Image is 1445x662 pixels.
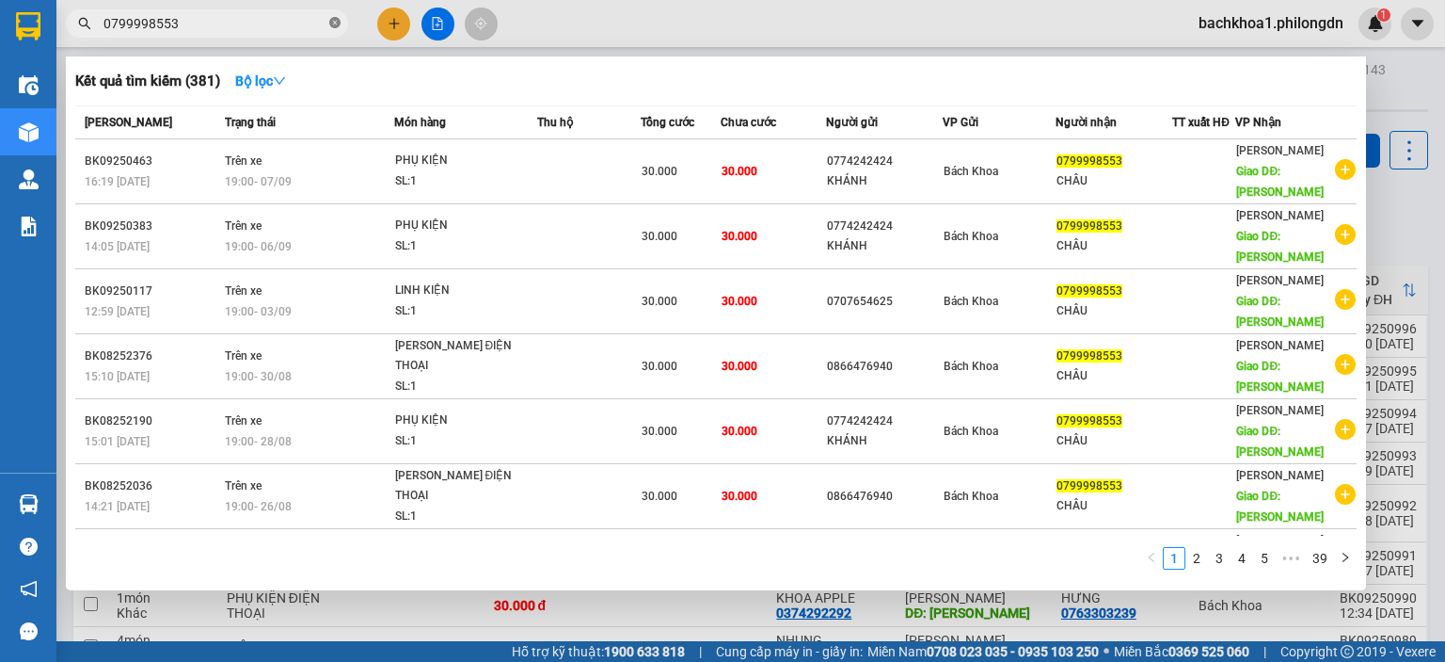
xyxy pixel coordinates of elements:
[827,171,942,191] div: KHÁNH
[225,500,292,513] span: 19:00 - 26/08
[1307,548,1333,569] a: 39
[103,13,326,34] input: Tìm tên, số ĐT hoặc mã đơn
[642,230,677,243] span: 30.000
[827,412,942,431] div: 0774242424
[1056,301,1171,321] div: CHÂU
[85,370,150,383] span: 15:10 [DATE]
[1231,547,1253,570] li: 4
[225,370,292,383] span: 19:00 - 30/08
[944,425,998,438] span: Bách Khoa
[642,360,677,373] span: 30.000
[225,349,262,363] span: Trên xe
[1056,284,1122,298] span: 0799998553
[85,240,150,253] span: 14:05 [DATE]
[19,122,39,142] img: warehouse-icon
[85,305,150,318] span: 12:59 [DATE]
[1140,547,1163,570] li: Previous Page
[225,175,292,188] span: 19:00 - 07/09
[827,487,942,507] div: 0866476940
[395,507,536,527] div: SL: 1
[85,175,150,188] span: 16:19 [DATE]
[1236,490,1324,524] span: Giao DĐ: [PERSON_NAME]
[1276,547,1306,570] span: •••
[827,431,942,451] div: KHÁNH
[827,357,942,377] div: 0866476940
[1334,547,1357,570] li: Next Page
[722,295,757,308] span: 30.000
[1172,116,1230,129] span: TT xuất HĐ
[1236,425,1324,459] span: Giao DĐ: [PERSON_NAME]
[395,336,536,377] div: [PERSON_NAME] ĐIỆN THOẠI
[642,490,677,503] span: 30.000
[1236,144,1324,157] span: [PERSON_NAME]
[827,292,942,312] div: 0707654625
[1335,419,1356,440] span: plus-circle
[395,236,536,257] div: SL: 1
[395,377,536,397] div: SL: 1
[722,230,757,243] span: 30.000
[20,580,38,598] span: notification
[1208,547,1231,570] li: 3
[85,435,150,448] span: 15:01 [DATE]
[19,217,39,236] img: solution-icon
[1236,360,1324,394] span: Giao DĐ: [PERSON_NAME]
[225,154,262,168] span: Trên xe
[943,116,978,129] span: VP Gửi
[395,151,536,171] div: PHỤ KIỆN
[1236,534,1324,547] span: [PERSON_NAME]
[944,360,998,373] span: Bách Khoa
[85,152,219,171] div: BK09250463
[722,425,757,438] span: 30.000
[1056,116,1117,129] span: Người nhận
[1335,159,1356,180] span: plus-circle
[16,12,40,40] img: logo-vxr
[19,494,39,514] img: warehouse-icon
[1236,230,1324,264] span: Giao DĐ: [PERSON_NAME]
[1335,289,1356,310] span: plus-circle
[1236,274,1324,287] span: [PERSON_NAME]
[225,240,292,253] span: 19:00 - 06/09
[827,217,942,236] div: 0774242424
[1056,479,1122,492] span: 0799998553
[225,479,262,492] span: Trên xe
[85,347,219,366] div: BK08252376
[1236,404,1324,417] span: [PERSON_NAME]
[642,425,677,438] span: 30.000
[721,116,776,129] span: Chưa cước
[1185,547,1208,570] li: 2
[395,411,536,431] div: PHỤ KIỆN
[1056,496,1171,516] div: CHÂU
[1146,552,1157,563] span: left
[537,116,573,129] span: Thu hộ
[225,414,262,428] span: Trên xe
[944,230,998,243] span: Bách Khoa
[225,219,262,233] span: Trên xe
[85,116,172,129] span: [PERSON_NAME]
[1140,547,1163,570] button: left
[85,282,219,301] div: BK09250117
[329,17,341,28] span: close-circle
[1335,484,1356,505] span: plus-circle
[395,171,536,192] div: SL: 1
[1236,339,1324,352] span: [PERSON_NAME]
[642,295,677,308] span: 30.000
[85,217,219,236] div: BK09250383
[395,301,536,322] div: SL: 1
[394,116,446,129] span: Món hàng
[642,165,677,178] span: 30.000
[1056,154,1122,168] span: 0799998553
[1164,548,1184,569] a: 1
[235,73,286,89] strong: Bộ lọc
[1306,547,1334,570] li: 39
[944,165,998,178] span: Bách Khoa
[944,490,998,503] span: Bách Khoa
[1056,349,1122,363] span: 0799998553
[1056,171,1171,191] div: CHÂU
[225,116,276,129] span: Trạng thái
[1335,224,1356,245] span: plus-circle
[20,622,38,640] span: message
[1209,548,1230,569] a: 3
[19,75,39,95] img: warehouse-icon
[722,165,757,178] span: 30.000
[1236,165,1324,199] span: Giao DĐ: [PERSON_NAME]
